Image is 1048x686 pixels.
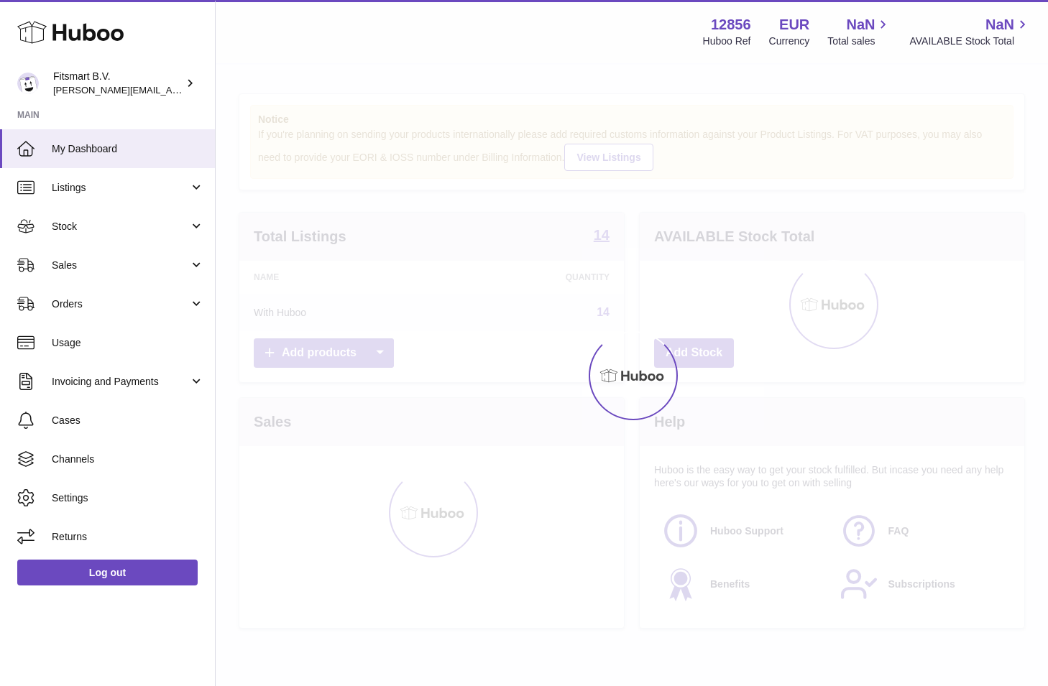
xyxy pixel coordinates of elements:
[909,15,1031,48] a: NaN AVAILABLE Stock Total
[52,142,204,156] span: My Dashboard
[779,15,809,34] strong: EUR
[53,84,288,96] span: [PERSON_NAME][EMAIL_ADDRESS][DOMAIN_NAME]
[711,15,751,34] strong: 12856
[52,414,204,427] span: Cases
[53,70,183,97] div: Fitsmart B.V.
[52,220,189,233] span: Stock
[52,336,204,350] span: Usage
[703,34,751,48] div: Huboo Ref
[17,560,198,585] a: Log out
[52,181,189,195] span: Listings
[52,297,189,311] span: Orders
[769,34,810,48] div: Currency
[985,15,1014,34] span: NaN
[846,15,875,34] span: NaN
[827,34,891,48] span: Total sales
[909,34,1031,48] span: AVAILABLE Stock Total
[52,259,189,272] span: Sales
[52,491,204,505] span: Settings
[17,73,39,94] img: jonathan@leaderoo.com
[827,15,891,48] a: NaN Total sales
[52,530,204,544] span: Returns
[52,375,189,389] span: Invoicing and Payments
[52,453,204,466] span: Channels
